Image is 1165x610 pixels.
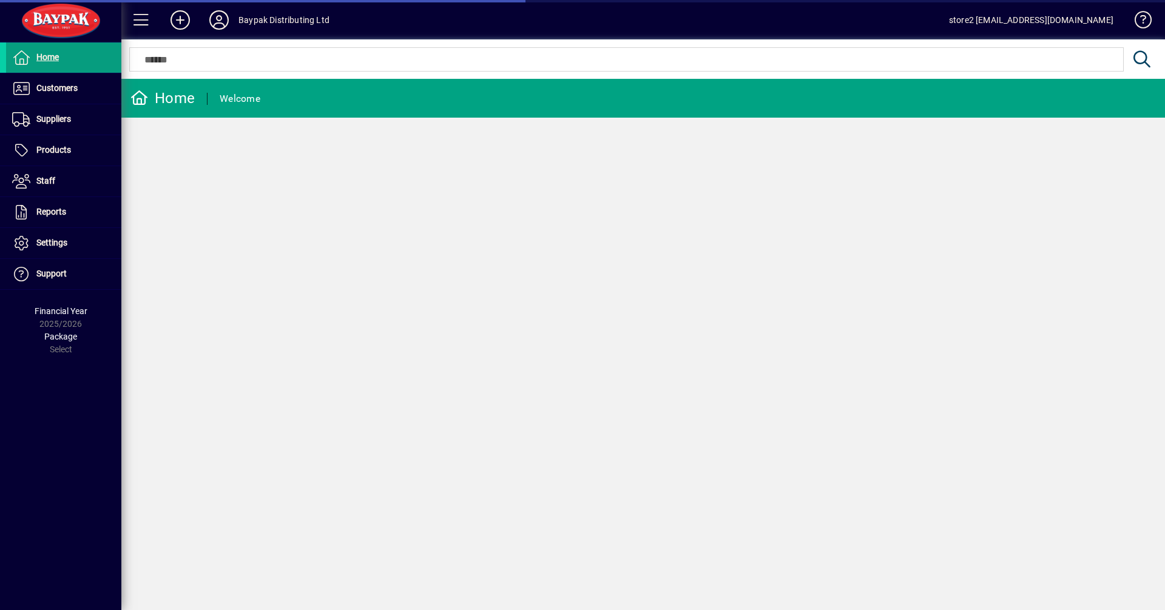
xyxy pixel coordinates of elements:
[36,52,59,62] span: Home
[6,197,121,227] a: Reports
[36,83,78,93] span: Customers
[36,238,67,247] span: Settings
[6,228,121,258] a: Settings
[44,332,77,341] span: Package
[6,259,121,289] a: Support
[36,269,67,278] span: Support
[6,104,121,135] a: Suppliers
[36,176,55,186] span: Staff
[130,89,195,108] div: Home
[6,73,121,104] a: Customers
[35,306,87,316] span: Financial Year
[200,9,238,31] button: Profile
[238,10,329,30] div: Baypak Distributing Ltd
[36,207,66,216] span: Reports
[6,166,121,196] a: Staff
[36,114,71,124] span: Suppliers
[6,135,121,166] a: Products
[161,9,200,31] button: Add
[36,145,71,155] span: Products
[1126,2,1150,42] a: Knowledge Base
[949,10,1113,30] div: store2 [EMAIL_ADDRESS][DOMAIN_NAME]
[220,89,260,109] div: Welcome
